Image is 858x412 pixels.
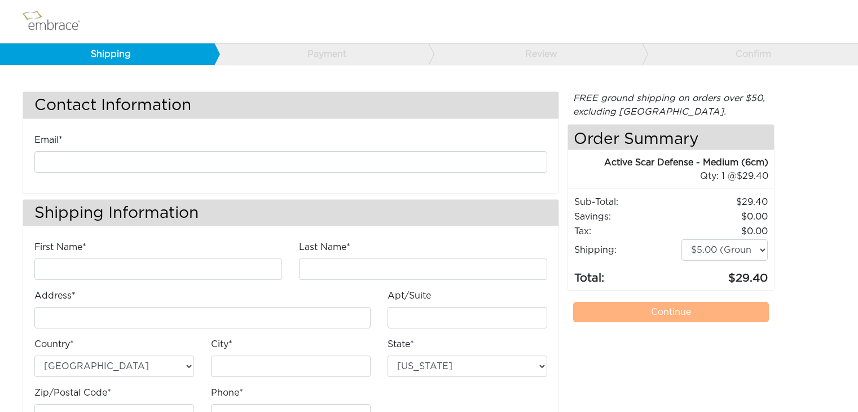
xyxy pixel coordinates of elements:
a: Review [428,43,643,65]
td: Tax: [574,224,681,239]
h4: Order Summary [568,125,775,150]
label: Last Name* [299,240,350,254]
h3: Shipping Information [23,200,558,226]
div: FREE ground shipping on orders over $50, excluding [GEOGRAPHIC_DATA]. [567,91,775,119]
td: Savings : [574,209,681,224]
a: Confirm [642,43,856,65]
div: Active Scar Defense - Medium (6cm) [568,156,769,169]
label: Email* [34,133,63,147]
td: Shipping: [574,239,681,261]
td: 0.00 [681,224,769,239]
td: Total: [574,261,681,287]
td: 0.00 [681,209,769,224]
label: First Name* [34,240,86,254]
label: City* [211,338,232,351]
div: 1 @ [582,169,769,183]
a: Continue [573,302,769,322]
label: Apt/Suite [388,289,431,303]
span: 29.40 [737,172,768,181]
td: 29.40 [681,195,769,209]
label: Zip/Postal Code* [34,386,111,400]
img: logo.png [20,7,93,36]
td: 29.40 [681,261,769,287]
td: Sub-Total: [574,195,681,209]
label: Address* [34,289,76,303]
h3: Contact Information [23,92,558,119]
label: Phone* [211,386,243,400]
a: Payment [214,43,428,65]
label: State* [388,338,414,351]
label: Country* [34,338,74,351]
